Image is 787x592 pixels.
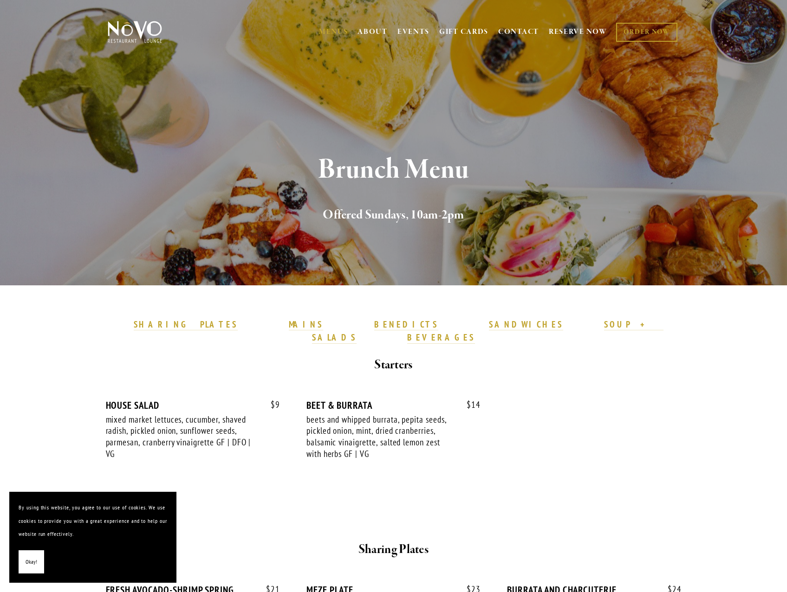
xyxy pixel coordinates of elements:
img: Novo Restaurant &amp; Lounge [106,20,164,44]
a: CONTACT [498,23,539,41]
a: RESERVE NOW [549,23,607,41]
strong: SHARING PLATES [134,319,238,330]
a: ABOUT [358,27,388,37]
span: 14 [457,399,481,410]
a: BEVERAGES [407,332,475,344]
a: SHARING PLATES [134,319,238,331]
strong: Starters [374,357,412,373]
p: By using this website, you agree to our use of cookies. We use cookies to provide you with a grea... [19,501,167,541]
div: beets and whipped burrata, pepita seeds, pickled onion, mint, dried cranberries, balsamic vinaigr... [306,414,454,460]
a: GIFT CARDS [439,23,488,41]
a: BENEDICTS [374,319,438,331]
strong: BENEDICTS [374,319,438,330]
section: Cookie banner [9,492,176,583]
a: SOUP + SALADS [312,319,663,344]
h1: Brunch Menu [123,155,664,185]
div: HOUSE SALAD [106,399,280,411]
a: ORDER NOW [616,23,677,42]
strong: SANDWICHES [489,319,563,330]
span: $ [271,399,275,410]
strong: BEVERAGES [407,332,475,343]
a: MENUS [319,27,348,37]
a: EVENTS [397,27,429,37]
span: 9 [261,399,280,410]
div: mixed market lettuces, cucumber, shaved radish, pickled onion, sunflower seeds, parmesan, cranber... [106,414,254,460]
a: MAINS [289,319,324,331]
h2: Offered Sundays, 10am-2pm [123,206,664,225]
a: SANDWICHES [489,319,563,331]
strong: Sharing Plates [358,541,429,558]
button: Okay! [19,550,44,574]
div: BEET & BURRATA [306,399,481,411]
strong: MAINS [289,319,324,330]
span: $ [467,399,471,410]
span: Okay! [26,555,37,569]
